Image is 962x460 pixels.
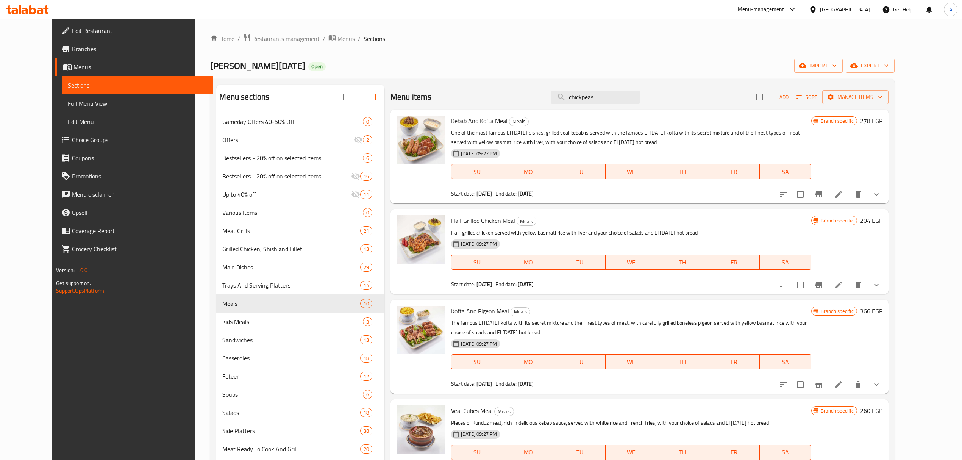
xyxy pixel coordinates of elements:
[767,91,792,103] span: Add item
[609,357,654,368] span: WE
[360,281,372,290] div: items
[216,422,384,440] div: Side Platters38
[363,136,372,144] span: 2
[451,405,493,416] span: Veal Cubes Meal
[760,164,811,179] button: SA
[397,215,445,264] img: Half Grilled Chicken Meal
[222,263,360,272] span: Main Dishes
[243,34,320,44] a: Restaurants management
[222,372,360,381] span: Feteer
[55,203,213,222] a: Upsell
[72,190,207,199] span: Menu disclaimer
[606,445,657,460] button: WE
[860,405,882,416] h6: 260 EGP
[458,150,500,157] span: [DATE] 09:27 PM
[834,190,843,199] a: Edit menu item
[363,118,372,125] span: 0
[364,34,385,43] span: Sections
[55,185,213,203] a: Menu disclaimer
[361,264,372,271] span: 29
[222,426,360,435] div: Side Platters
[222,317,362,326] span: Kids Meals
[222,299,360,308] div: Meals
[860,215,882,226] h6: 204 EGP
[68,99,207,108] span: Full Menu View
[763,447,808,458] span: SA
[360,444,372,454] div: items
[494,407,514,416] div: Meals
[795,91,819,103] button: Sort
[210,57,305,74] span: [PERSON_NAME][DATE]
[216,367,384,385] div: Feteer12
[849,276,867,294] button: delete
[760,255,811,270] button: SA
[609,257,654,268] span: WE
[354,135,363,144] svg: Inactive section
[660,257,706,268] span: TH
[360,226,372,235] div: items
[458,240,500,247] span: [DATE] 09:27 PM
[363,209,372,216] span: 0
[810,276,828,294] button: Branch-specific-item
[56,265,75,275] span: Version:
[503,255,554,270] button: MO
[363,391,372,398] span: 6
[216,313,384,331] div: Kids Meals3
[219,91,269,103] h2: Menu sections
[55,40,213,58] a: Branches
[222,444,360,454] span: Meat Ready To Cook And Grill
[72,135,207,144] span: Choice Groups
[767,91,792,103] button: Add
[451,228,811,238] p: Half-grilled chicken served with yellow basmati rice with liver and your choice of salads and El ...
[949,5,952,14] span: A
[222,190,351,199] span: Up to 40% off
[351,172,360,181] svg: Inactive section
[216,167,384,185] div: Bestsellers - 20% off on selected items16
[454,166,500,177] span: SU
[361,336,372,344] span: 13
[606,255,657,270] button: WE
[503,164,554,179] button: MO
[867,276,885,294] button: show more
[222,208,362,217] span: Various Items
[216,149,384,167] div: Bestsellers - 20% off on selected items6
[852,61,889,70] span: export
[62,94,213,113] a: Full Menu View
[72,44,207,53] span: Branches
[792,186,808,202] span: Select to update
[503,445,554,460] button: MO
[360,190,372,199] div: items
[216,440,384,458] div: Meat Ready To Cook And Grill20
[216,131,384,149] div: Offers2
[222,135,353,144] div: Offers
[366,88,384,106] button: Add section
[361,355,372,362] span: 18
[397,116,445,164] img: Kebab And Kofta Meal
[711,257,757,268] span: FR
[495,279,517,289] span: End date:
[818,217,857,224] span: Branch specific
[458,430,500,438] span: [DATE] 09:27 PM
[216,294,384,313] div: Meals10
[360,299,372,308] div: items
[495,189,517,199] span: End date:
[363,318,372,325] span: 3
[760,354,811,369] button: SA
[237,34,240,43] li: /
[222,390,362,399] div: Soups
[360,335,372,344] div: items
[751,89,767,105] span: Select section
[518,189,534,199] b: [DATE]
[56,278,91,288] span: Get support on:
[390,91,432,103] h2: Menu items
[363,208,372,217] div: items
[849,376,867,394] button: delete
[454,447,500,458] span: SU
[711,447,757,458] span: FR
[511,307,530,316] div: Meals
[834,380,843,389] a: Edit menu item
[554,354,606,369] button: TU
[451,418,811,428] p: Pieces of Kunduz meat, rich in delicious kebab sauce, served with white rice and French fries, wi...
